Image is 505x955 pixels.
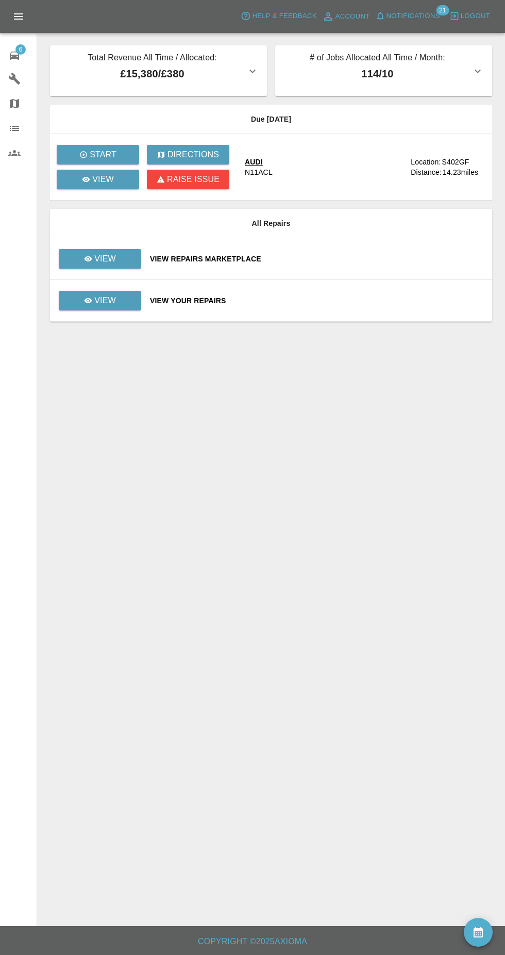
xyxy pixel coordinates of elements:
p: Start [90,149,116,161]
a: View [58,296,142,304]
h6: Copyright © 2025 Axioma [8,934,497,949]
button: Total Revenue All Time / Allocated:£15,380/£380 [50,45,267,96]
span: Logout [461,10,490,22]
p: View [94,253,116,265]
button: Notifications [373,8,443,24]
div: Location: [411,157,441,167]
a: AUDIN11ACL [245,157,402,177]
a: View Repairs Marketplace [150,254,484,264]
div: N11ACL [245,167,273,177]
a: View [59,249,141,269]
p: 114 / 10 [283,66,472,81]
button: Start [57,145,139,164]
th: All Repairs [50,209,492,238]
button: Open drawer [6,4,31,29]
a: View [58,254,142,262]
span: 21 [436,5,449,15]
p: View [92,173,114,186]
div: Distance: [411,167,442,177]
div: S402GF [442,157,469,167]
a: Account [319,8,373,25]
div: AUDI [245,157,273,167]
th: Due [DATE] [50,105,492,134]
p: Total Revenue All Time / Allocated: [58,52,246,66]
p: Raise issue [167,173,220,186]
span: Account [335,11,370,23]
button: Raise issue [147,170,229,189]
p: View [94,294,116,307]
span: Help & Feedback [252,10,316,22]
button: # of Jobs Allocated All Time / Month:114/10 [275,45,492,96]
span: 6 [15,44,26,55]
p: Directions [167,149,219,161]
p: £15,380 / £380 [58,66,246,81]
button: availability [464,918,493,947]
a: Location:S402GFDistance:14.23miles [411,157,484,177]
a: View [59,291,141,310]
div: 14.23 miles [443,167,484,177]
p: # of Jobs Allocated All Time / Month: [283,52,472,66]
button: Directions [147,145,229,164]
a: View Your Repairs [150,295,484,306]
button: Help & Feedback [238,8,319,24]
button: Logout [447,8,493,24]
span: Notifications [386,10,440,22]
a: View [57,170,139,189]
